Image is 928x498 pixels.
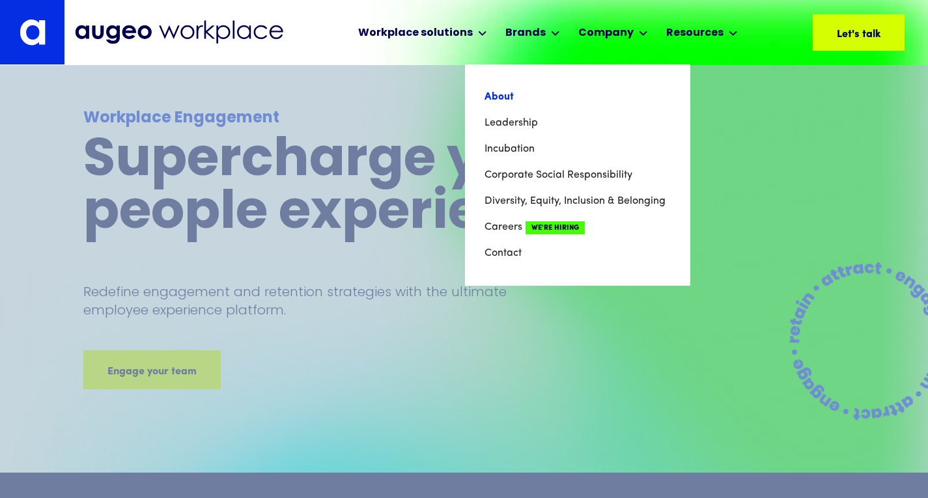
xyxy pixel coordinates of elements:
a: Contact [485,240,671,266]
a: About [485,84,671,110]
img: Augeo's "a" monogram decorative logo in white. [20,19,46,46]
a: Incubation [485,136,671,162]
a: Diversity, Equity, Inclusion & Belonging [485,188,671,214]
a: CareersWe're Hiring [485,214,671,240]
nav: Company [465,64,690,286]
div: Resources [666,25,724,41]
img: Augeo Workplace business unit full logo in mignight blue. [75,20,283,44]
div: Workplace solutions [358,25,473,41]
a: Let's talk [813,14,905,51]
span: We're Hiring [526,221,585,234]
div: Company [578,25,634,41]
a: Corporate Social Responsibility [485,162,671,188]
div: Brands [505,25,546,41]
a: Leadership [485,110,671,136]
